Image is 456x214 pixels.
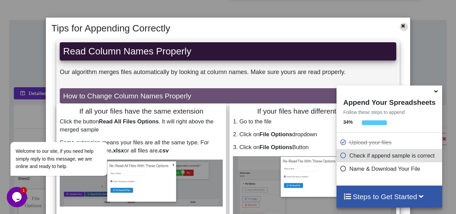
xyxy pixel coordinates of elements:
[158,147,169,154] b: .csv
[260,131,292,138] b: File Options
[60,160,223,206] img: ReadAllOptionsButton.gif
[60,139,223,155] p: Same extension means your files are all the same type. For example, all files are or all files are
[60,118,223,134] p: Click the button . It will right above the merged sample
[63,46,393,57] h2: Read Column Names Properly
[260,144,292,150] b: File Options
[233,107,396,115] h4: If your files have different extensions
[63,92,393,100] h4: How to Change Column Names Properly
[233,118,396,126] p: 1. Go to the file
[233,143,396,151] p: 3. Click on Button
[340,151,440,160] p: Check if append sample is correct
[340,165,440,173] p: Name & Download Your File
[7,104,128,184] iframe: chat widget
[337,109,442,116] p: Follow these steps to append
[48,23,378,34] h2: Tips for Appending Correctly
[60,107,223,115] h4: If all your files have the same extension
[99,118,159,125] b: Read All Files Options
[60,68,396,76] p: Our algorithm merges files automatically by looking at column names. Make sure yours are read pro...
[343,192,435,201] h4: Steps to Get Started
[340,138,440,147] p: Upload your files
[343,119,353,125] b: 34 %
[7,187,28,207] iframe: chat widget
[337,96,442,106] h4: Append Your Spreadsheets
[233,130,396,139] p: 2. Click on dropdown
